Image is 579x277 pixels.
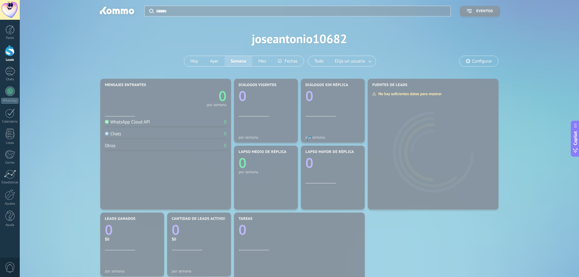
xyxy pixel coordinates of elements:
div: Chats [1,78,19,81]
div: Ayuda [1,223,19,227]
div: Estadísticas [1,181,19,185]
div: Correo [1,161,19,165]
div: Ajustes [1,202,19,206]
div: Leads [1,58,19,62]
div: Calendario [1,120,19,124]
div: Panel [1,36,19,40]
div: Listas [1,141,19,145]
div: WhatsApp [1,98,19,104]
span: Copilot [572,131,578,145]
